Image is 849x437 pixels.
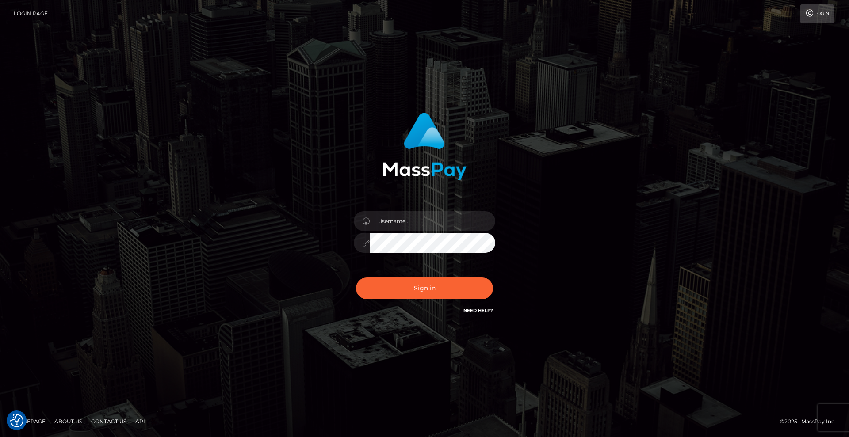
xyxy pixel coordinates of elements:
[10,414,23,427] button: Consent Preferences
[382,113,467,180] img: MassPay Login
[10,414,23,427] img: Revisit consent button
[800,4,834,23] a: Login
[132,414,149,428] a: API
[51,414,86,428] a: About Us
[780,417,842,426] div: © 2025 , MassPay Inc.
[463,308,493,313] a: Need Help?
[10,414,49,428] a: Homepage
[370,211,495,231] input: Username...
[356,277,493,299] button: Sign in
[14,4,48,23] a: Login Page
[88,414,130,428] a: Contact Us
